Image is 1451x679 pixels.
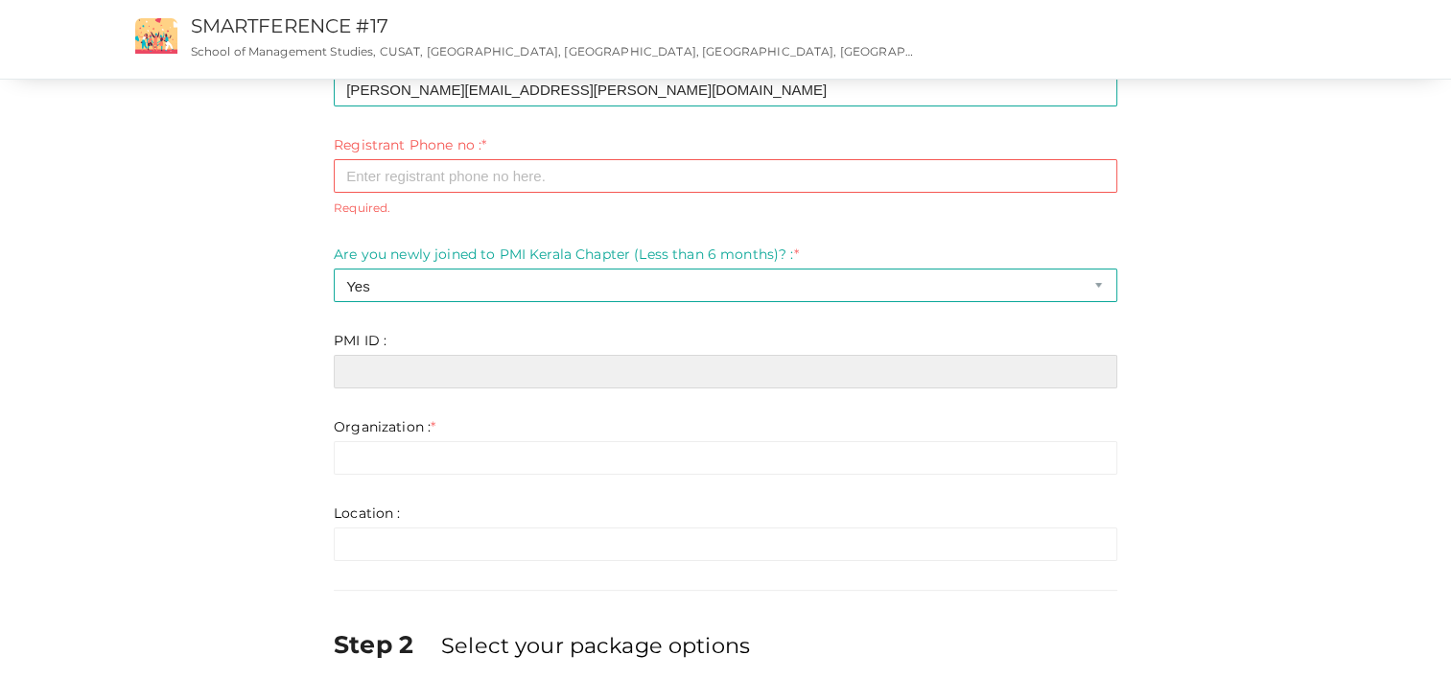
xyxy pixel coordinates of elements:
label: Organization : [334,417,435,436]
a: SMARTFERENCE #17 [191,14,388,37]
label: Registrant Phone no : [334,135,486,154]
label: Location : [334,503,400,523]
label: Are you newly joined to PMI Kerala Chapter (Less than 6 months)? : [334,245,798,264]
small: Required. [334,199,1117,216]
input: Enter registrant phone no here. [334,159,1117,193]
p: School of Management Studies, CUSAT, [GEOGRAPHIC_DATA], [GEOGRAPHIC_DATA], [GEOGRAPHIC_DATA], [GE... [191,43,917,59]
label: PMI ID : [334,331,386,350]
input: Enter registrant email here. [334,73,1117,106]
img: event2.png [135,18,177,54]
label: Step 2 [334,627,437,662]
label: Select your package options [441,630,750,661]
